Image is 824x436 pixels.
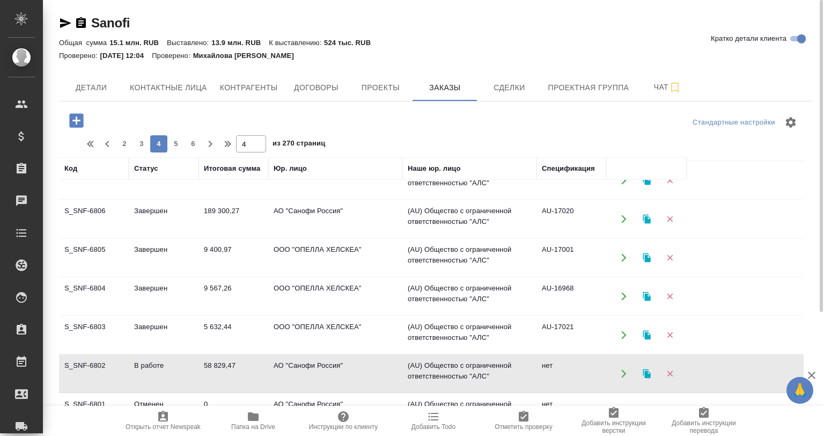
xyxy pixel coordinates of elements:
[126,423,201,431] span: Открыть отчет Newspeak
[613,401,635,423] button: Открыть
[75,17,87,30] button: Скопировать ссылку
[59,278,129,315] td: S_SNF-6804
[220,81,278,95] span: Контрагенты
[309,423,378,431] span: Инструкции по клиенту
[167,39,211,47] p: Выставлено:
[273,137,325,152] span: из 270 страниц
[274,163,307,174] div: Юр. лицо
[133,139,150,149] span: 3
[642,81,693,94] span: Чат
[134,163,158,174] div: Статус
[613,324,635,346] button: Открыть
[167,135,185,152] button: 5
[536,394,606,431] td: нет
[636,285,658,307] button: Клонировать
[208,406,298,436] button: Папка на Drive
[479,406,569,436] button: Отметить проверку
[204,163,260,174] div: Итоговая сумма
[129,239,198,277] td: Завершен
[569,406,659,436] button: Добавить инструкции верстки
[636,401,658,423] button: Клонировать
[659,401,681,423] button: Удалить
[198,162,268,199] td: 6 650,52
[100,52,152,60] p: [DATE] 12:04
[791,379,809,402] span: 🙏
[59,316,129,354] td: S_SNF-6803
[536,355,606,393] td: нет
[408,163,461,174] div: Наше юр. лицо
[659,169,681,191] button: Удалить
[116,135,133,152] button: 2
[690,114,778,131] div: split button
[268,162,402,199] td: АО "Санофи Россия"
[402,355,536,393] td: (AU) Общество с ограниченной ответственностью "АЛС"
[133,135,150,152] button: 3
[411,423,455,431] span: Добавить Todo
[402,316,536,354] td: (AU) Общество с ограниченной ответственностью "АЛС"
[419,81,470,95] span: Заказы
[355,81,406,95] span: Проекты
[536,278,606,315] td: AU-16968
[402,162,536,199] td: (AU) Общество с ограниченной ответственностью "АЛС"
[59,200,129,238] td: S_SNF-6806
[388,406,479,436] button: Добавить Todo
[64,163,77,174] div: Код
[129,394,198,431] td: Отменен
[636,169,658,191] button: Клонировать
[636,362,658,384] button: Клонировать
[402,394,536,431] td: (AU) Общество с ограниченной ответственностью "АЛС"
[298,406,388,436] button: Инструкции по клиенту
[483,81,535,95] span: Сделки
[536,200,606,238] td: AU-17020
[659,285,681,307] button: Удалить
[91,16,130,30] a: Sanofi
[268,239,402,277] td: ООО "ОПЕЛЛА ХЕЛСКЕА"
[59,39,109,47] p: Общая сумма
[548,81,629,95] span: Проектная группа
[786,377,813,404] button: 🙏
[668,81,681,94] svg: Подписаться
[130,81,207,95] span: Контактные лица
[636,208,658,230] button: Клонировать
[59,239,129,277] td: S_SNF-6805
[65,81,117,95] span: Детали
[613,362,635,384] button: Открыть
[636,324,658,346] button: Клонировать
[59,17,72,30] button: Скопировать ссылку для ЯМессенджера
[636,246,658,268] button: Клонировать
[402,278,536,315] td: (AU) Общество с ограниченной ответственностью "АЛС"
[268,316,402,354] td: ООО "ОПЕЛЛА ХЕЛСКЕА"
[198,355,268,393] td: 58 829,47
[62,110,91,132] button: Добавить проект
[402,200,536,238] td: (AU) Общество с ограниченной ответственностью "АЛС"
[198,239,268,277] td: 9 400,97
[665,419,742,434] span: Добавить инструкции перевода
[116,139,133,149] span: 2
[198,394,268,431] td: 0
[536,239,606,277] td: AU-17001
[59,162,129,199] td: S_SNF-6807
[269,39,324,47] p: К выставлению:
[59,394,129,431] td: S_SNF-6801
[659,246,681,268] button: Удалить
[659,208,681,230] button: Удалить
[268,355,402,393] td: АО "Санофи Россия"
[778,110,804,135] span: Настроить таблицу
[542,163,595,174] div: Спецификация
[613,285,635,307] button: Открыть
[152,52,193,60] p: Проверено:
[185,139,202,149] span: 6
[129,316,198,354] td: Завершен
[659,406,749,436] button: Добавить инструкции перевода
[109,39,167,47] p: 15.1 млн. RUB
[129,278,198,315] td: Завершен
[185,135,202,152] button: 6
[324,39,379,47] p: 524 тыс. RUB
[193,52,302,60] p: Михайлова [PERSON_NAME]
[536,316,606,354] td: AU-17021
[118,406,208,436] button: Открыть отчет Newspeak
[290,81,342,95] span: Договоры
[211,39,269,47] p: 13.9 млн. RUB
[659,324,681,346] button: Удалить
[59,52,100,60] p: Проверено:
